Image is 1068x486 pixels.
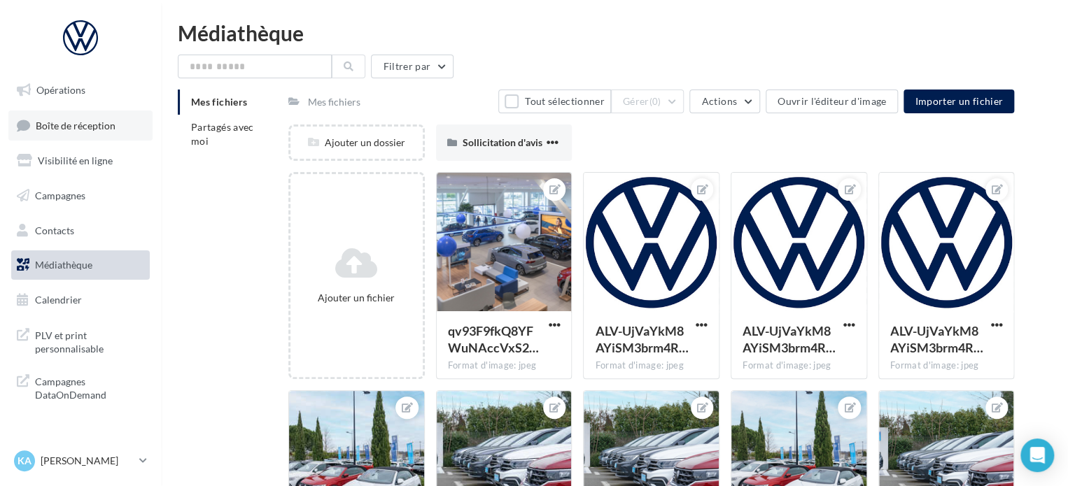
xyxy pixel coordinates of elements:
[498,90,610,113] button: Tout sélectionner
[11,448,150,474] a: KA [PERSON_NAME]
[35,326,144,356] span: PLV et print personnalisable
[290,136,423,150] div: Ajouter un dossier
[8,285,153,315] a: Calendrier
[766,90,898,113] button: Ouvrir l'éditeur d'image
[178,22,1051,43] div: Médiathèque
[8,320,153,362] a: PLV et print personnalisable
[595,323,688,355] span: ALV-UjVaYkM8AYiSM3brm4RsFd4Rj0ScYWrJ7peg5E-YsCVaz6-7sadB
[890,323,983,355] span: ALV-UjVaYkM8AYiSM3brm4RsFd4Rj0ScYWrJ7peg5E-YsCVaz6-7sadB
[371,55,454,78] button: Filtrer par
[890,359,1003,372] div: Format d'image: jpeg
[595,359,708,372] div: Format d'image: jpeg
[611,90,684,113] button: Gérer(0)
[36,119,115,131] span: Boîte de réception
[41,454,134,468] p: [PERSON_NAME]
[35,294,82,306] span: Calendrier
[1020,438,1054,472] div: Open Intercom Messenger
[38,155,113,166] span: Visibilité en ligne
[8,110,153,141] a: Boîte de réception
[8,216,153,245] a: Contacts
[904,90,1014,113] button: Importer un fichier
[35,372,144,402] span: Campagnes DataOnDemand
[743,323,836,355] span: ALV-UjVaYkM8AYiSM3brm4RsFd4Rj0ScYWrJ7peg5E-YsCVaz6-7sadB
[17,454,31,468] span: KA
[448,323,539,355] span: qv93F9fkQ8YFWuNAccVxS20Ucf8LiafQj_EYQpksYh_T4rgmEXAE9_5UuegVlFIEftU5ahV4sA4WOBQwUQ=s0
[649,96,661,107] span: (0)
[448,359,561,372] div: Format d'image: jpeg
[701,95,736,107] span: Actions
[8,76,153,105] a: Opérations
[36,84,85,96] span: Opérations
[689,90,759,113] button: Actions
[8,366,153,408] a: Campagnes DataOnDemand
[296,291,417,305] div: Ajouter un fichier
[191,121,254,147] span: Partagés avec moi
[191,96,247,108] span: Mes fichiers
[8,181,153,210] a: Campagnes
[743,359,855,372] div: Format d'image: jpeg
[308,95,360,109] div: Mes fichiers
[35,224,74,236] span: Contacts
[463,136,542,148] span: Sollicitation d'avis
[35,190,85,201] span: Campagnes
[35,259,92,271] span: Médiathèque
[8,250,153,280] a: Médiathèque
[915,95,1003,107] span: Importer un fichier
[8,146,153,176] a: Visibilité en ligne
